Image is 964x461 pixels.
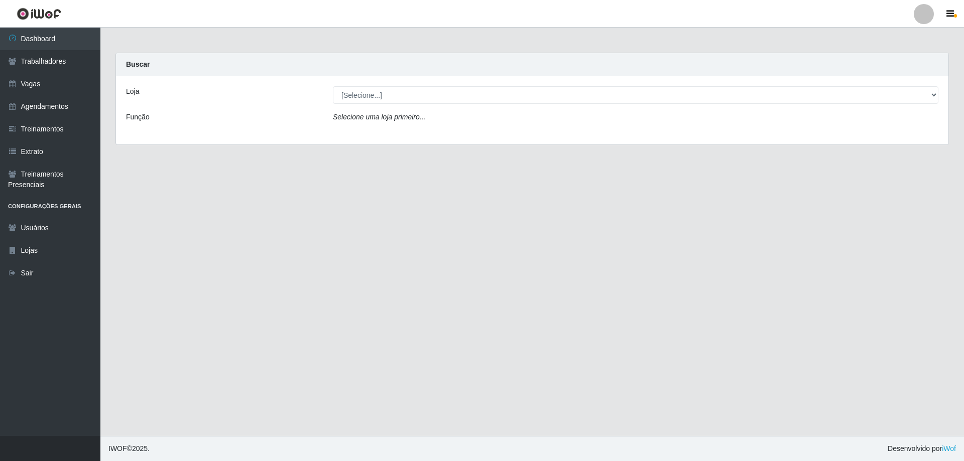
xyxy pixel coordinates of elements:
[333,113,425,121] i: Selecione uma loja primeiro...
[888,443,956,454] span: Desenvolvido por
[126,112,150,122] label: Função
[17,8,61,20] img: CoreUI Logo
[942,444,956,452] a: iWof
[126,86,139,97] label: Loja
[126,60,150,68] strong: Buscar
[108,443,150,454] span: © 2025 .
[108,444,127,452] span: IWOF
